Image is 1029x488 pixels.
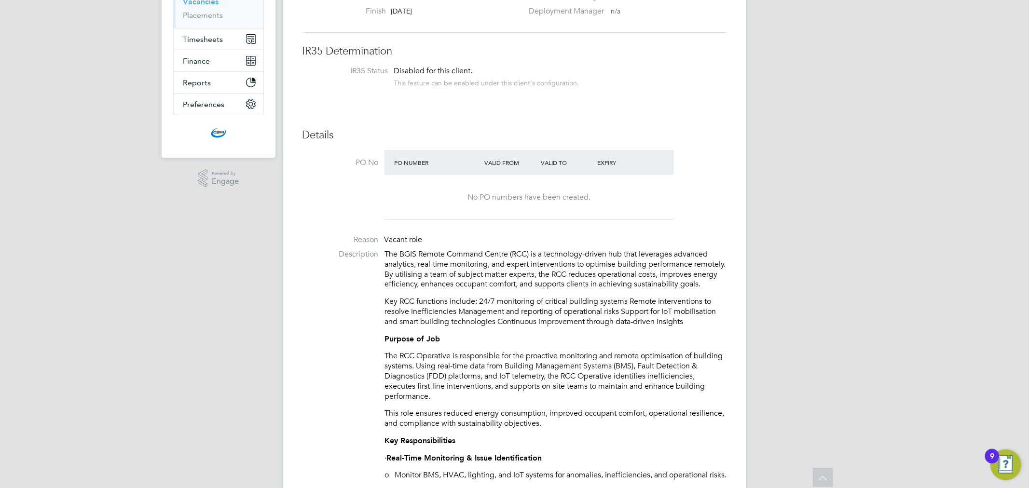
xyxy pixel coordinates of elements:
[990,456,994,469] div: 9
[174,94,263,115] button: Preferences
[538,154,595,171] div: Valid To
[333,6,386,16] label: Finish
[302,235,379,245] label: Reason
[387,453,542,462] strong: Real-Time Monitoring & Issue Identification
[212,169,239,177] span: Powered by
[385,436,456,445] strong: Key Responsibilities
[611,7,620,15] span: n/a
[385,453,727,463] p: ·
[595,154,651,171] div: Expiry
[302,44,727,58] h3: IR35 Determination
[394,66,473,76] span: Disabled for this client.
[173,125,264,140] a: Go to home page
[385,351,727,401] p: The RCC Operative is responsible for the proactive monitoring and remote optimisation of building...
[391,7,412,15] span: [DATE]
[384,235,423,244] span: Vacant role
[174,28,263,50] button: Timesheets
[385,249,727,289] p: The BGIS Remote Command Centre (RCC) is a technology-driven hub that leverages advanced analytics...
[302,249,379,259] label: Description
[174,50,263,71] button: Finance
[482,154,538,171] div: Valid From
[394,192,664,203] div: No PO numbers have been created.
[198,169,239,188] a: Powered byEngage
[183,100,225,109] span: Preferences
[312,66,388,76] label: IR35 Status
[394,76,579,87] div: This feature can be enabled under this client's configuration.
[385,408,727,429] p: This role ensures reduced energy consumption, improved occupant comfort, operational resilience, ...
[174,72,263,93] button: Reports
[990,449,1021,480] button: Open Resource Center, 9 new notifications
[302,128,727,142] h3: Details
[385,470,727,480] p: o Monitor BMS, HVAC, lighting, and IoT systems for anomalies, inefficiencies, and operational risks.
[183,56,210,66] span: Finance
[385,334,440,343] strong: Purpose of Job
[183,78,211,87] span: Reports
[392,154,482,171] div: PO Number
[302,158,379,168] label: PO No
[211,125,226,140] img: cbwstaffingsolutions-logo-retina.png
[523,6,604,16] label: Deployment Manager
[385,297,727,326] p: Key RCC functions include: 24/7 monitoring of critical building systems Remote interventions to r...
[183,11,223,20] a: Placements
[212,177,239,186] span: Engage
[183,35,223,44] span: Timesheets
